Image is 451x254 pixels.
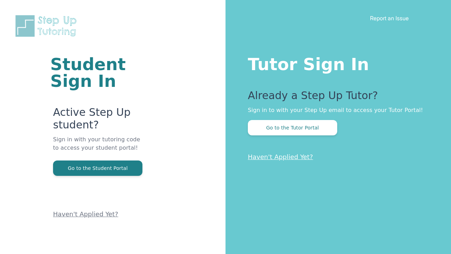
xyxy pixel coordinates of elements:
p: Already a Step Up Tutor? [248,89,423,106]
img: Step Up Tutoring horizontal logo [14,14,81,38]
p: Sign in to with your Step Up email to access your Tutor Portal! [248,106,423,114]
button: Go to the Tutor Portal [248,120,337,135]
a: Haven't Applied Yet? [248,153,313,160]
h1: Tutor Sign In [248,53,423,73]
p: Sign in with your tutoring code to access your student portal! [53,135,142,160]
a: Go to the Student Portal [53,165,142,171]
a: Go to the Tutor Portal [248,124,337,131]
h1: Student Sign In [50,56,142,89]
a: Haven't Applied Yet? [53,210,118,218]
button: Go to the Student Portal [53,160,142,176]
p: Active Step Up student? [53,106,142,135]
a: Report an Issue [370,15,409,22]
